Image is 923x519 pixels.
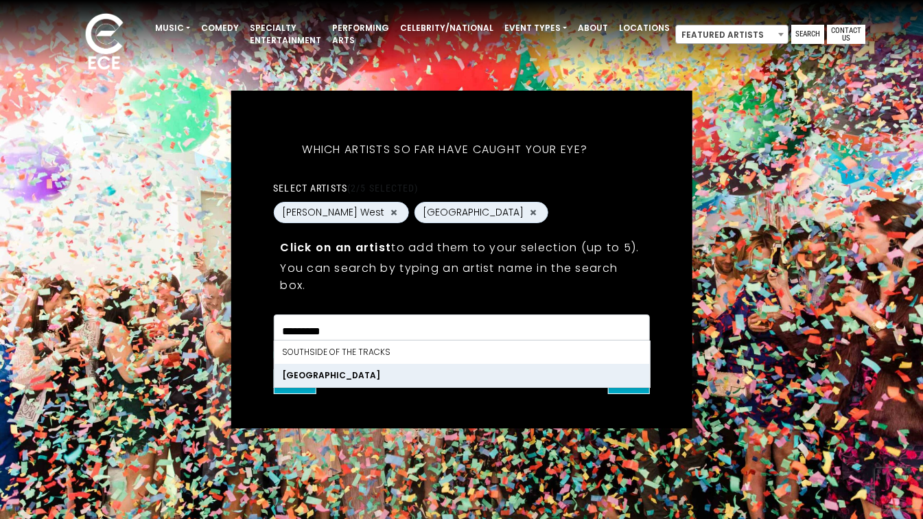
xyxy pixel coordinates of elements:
[791,25,824,44] a: Search
[282,323,641,336] textarea: Search
[395,16,499,40] a: Celebrity/National
[273,182,418,194] label: Select artists
[499,16,572,40] a: Event Types
[282,205,384,220] span: [PERSON_NAME] West
[280,240,391,255] strong: Click on an artist
[388,207,399,219] button: Remove Blair's West
[280,239,643,256] p: to add them to your selection (up to 5).
[70,10,139,76] img: ece_new_logo_whitev2-1.png
[280,259,643,294] p: You can search by typing an artist name in the search box.
[196,16,244,40] a: Comedy
[244,16,327,52] a: Specialty Entertainment
[827,25,865,44] a: Contact Us
[274,364,649,387] li: [GEOGRAPHIC_DATA]
[528,207,539,219] button: Remove SOUTHSIDE STATION
[347,183,419,194] span: (2/5 selected)
[675,25,788,44] span: Featured Artists
[150,16,196,40] a: Music
[676,25,788,45] span: Featured Artists
[423,205,524,220] span: [GEOGRAPHIC_DATA]
[572,16,614,40] a: About
[327,16,395,52] a: Performing Arts
[274,341,649,364] li: Southside of the Tracks
[614,16,675,40] a: Locations
[273,125,616,174] h5: Which artists so far have caught your eye?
